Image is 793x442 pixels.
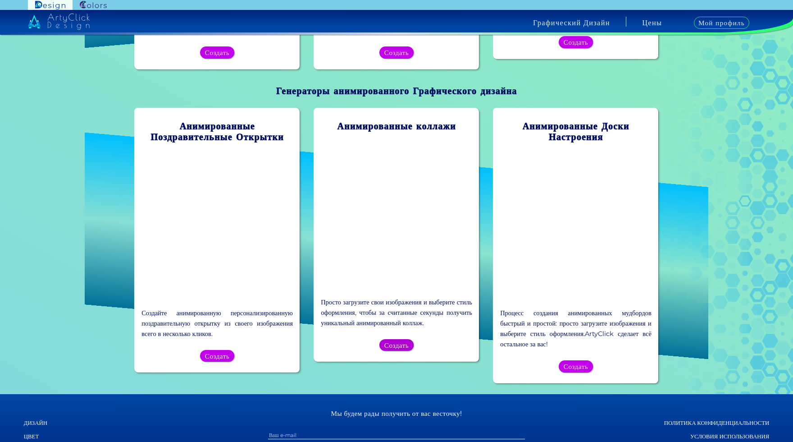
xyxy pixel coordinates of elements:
[561,361,592,372] a: Создать
[690,433,769,440] ya-tr-span: Условия использования
[381,47,412,58] a: Создать
[141,309,293,338] ya-tr-span: Создайте анимированную персонализированную поздравительную открытку из своего изображения всего в...
[500,309,652,338] ya-tr-span: Процесс создания анимированных мудбордов быстрый и простой: просто загрузите изображения и выбери...
[698,18,745,27] ya-tr-span: Мой профиль
[202,350,233,361] a: Создать
[658,417,769,429] a: Политика конфиденциальности
[24,419,47,426] ya-tr-span: Дизайн
[202,47,233,58] a: Создать
[276,86,517,96] ya-tr-span: Генераторы анимированного Графического дизайна
[206,352,228,360] ya-tr-span: Создать
[150,121,284,142] ya-tr-span: Анимированные Поздравительные Открытки
[565,39,587,46] h5: Создать
[331,409,462,418] ya-tr-span: Мы будем рады получить от вас весточку!
[337,121,456,131] ya-tr-span: Анимированные коллажи
[381,340,412,350] a: Создать
[24,433,39,440] ya-tr-span: Цвет
[80,1,107,9] img: Логотип ArtyClick Colors
[561,37,592,48] a: Создать
[664,419,769,426] ya-tr-span: Политика конфиденциальности
[642,19,662,26] a: Цены
[268,431,525,439] input: Ваш e-mail
[28,14,90,30] img: artyclick_design_logo_white_combined_path.svg
[533,18,610,27] ya-tr-span: Графический Дизайн
[24,417,135,429] a: Дизайн
[386,342,408,348] h5: Создать
[522,121,629,142] ya-tr-span: Анимированные Доски Настроения
[565,363,587,369] h5: Создать
[386,50,408,56] h5: Создать
[321,298,472,327] ya-tr-span: Просто загрузите свои изображения и выберите стиль оформления, чтобы за считанные секунды получит...
[642,18,662,27] ya-tr-span: Цены
[206,49,228,56] ya-tr-span: Создать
